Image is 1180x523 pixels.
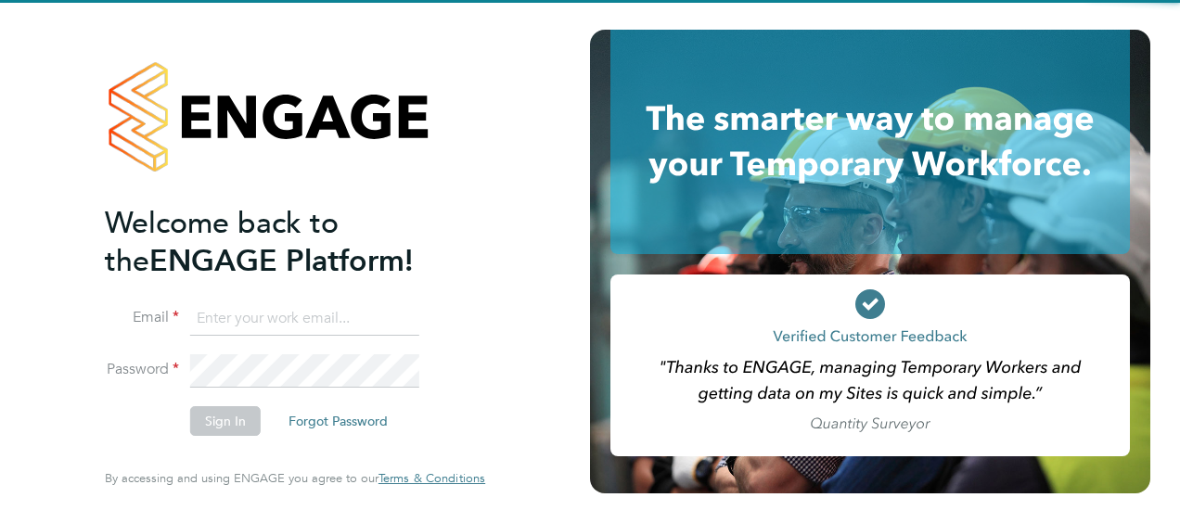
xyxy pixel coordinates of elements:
span: Terms & Conditions [378,470,485,486]
span: By accessing and using ENGAGE you agree to our [105,470,485,486]
a: Terms & Conditions [378,471,485,486]
label: Password [105,360,179,379]
h2: ENGAGE Platform! [105,204,467,280]
label: Email [105,308,179,327]
button: Forgot Password [274,406,403,436]
input: Enter your work email... [190,302,419,336]
span: Welcome back to the [105,205,339,279]
button: Sign In [190,406,261,436]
